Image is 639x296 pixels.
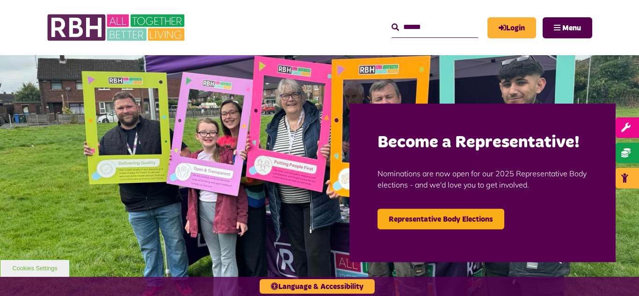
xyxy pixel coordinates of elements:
[487,17,536,38] a: MyRBH
[562,24,581,32] span: Menu
[260,279,375,294] button: Language & Accessibility
[378,209,504,229] a: Representative Body Elections
[543,17,592,38] button: Navigation
[378,131,588,153] h2: Become a Representative!
[378,153,588,204] p: Nominations are now open for our 2025 Representative Body elections - and we'd love you to get in...
[47,9,187,46] img: RBH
